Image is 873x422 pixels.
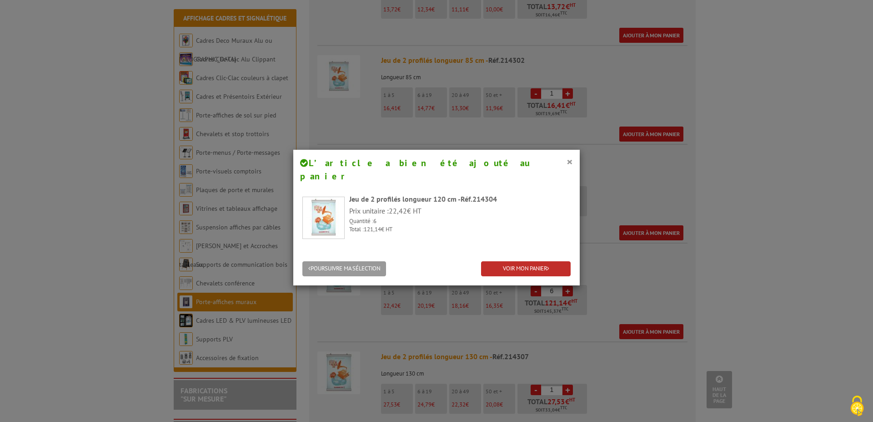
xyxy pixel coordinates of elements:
span: Réf.214304 [461,194,497,203]
span: 22,42 [389,206,407,215]
p: Quantité : [349,217,571,226]
h4: L’article a bien été ajouté au panier [300,157,573,183]
p: Total : € HT [349,225,571,234]
span: 6 [373,217,376,225]
div: Jeu de 2 profilés longueur 120 cm - [349,194,571,204]
button: POURSUIVRE MA SÉLECTION [302,261,386,276]
p: Prix unitaire : € HT [349,206,571,216]
a: VOIR MON PANIER [481,261,571,276]
button: × [567,156,573,168]
button: Cookies (fenêtre modale) [841,391,873,422]
span: 121,14 [364,225,381,233]
img: Cookies (fenêtre modale) [846,395,868,417]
